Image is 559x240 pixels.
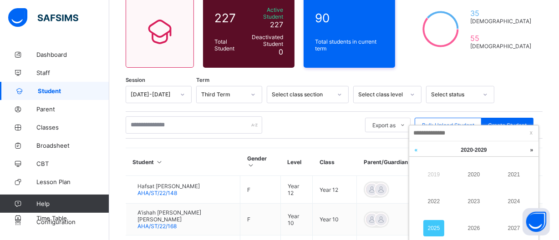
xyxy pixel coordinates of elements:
[279,47,283,56] span: 0
[470,9,531,18] span: 35
[463,166,484,183] a: 2020
[270,20,283,29] span: 227
[313,148,357,176] th: Class
[248,34,283,47] span: Deactivated Student
[280,148,312,176] th: Level
[503,166,524,183] a: 2021
[131,91,175,98] div: [DATE]-[DATE]
[470,18,531,25] span: [DEMOGRAPHIC_DATA]
[201,91,245,98] div: Third Term
[240,176,281,204] td: F
[423,220,444,236] a: 2025
[36,142,109,149] span: Broadsheet
[36,178,109,185] span: Lesson Plan
[247,162,255,169] i: Sort in Ascending Order
[454,161,494,188] td: 2020
[36,51,109,58] span: Dashboard
[423,166,444,183] a: 2019
[156,159,163,165] i: Sort in Ascending Order
[414,161,454,188] td: 2019
[372,122,396,129] span: Export as
[126,148,240,176] th: Student
[36,105,109,113] span: Parent
[212,36,246,54] div: Total Student
[470,34,531,43] span: 55
[470,43,531,50] span: [DEMOGRAPHIC_DATA]
[126,77,145,83] span: Session
[137,190,177,196] span: AHA/ST/22/148
[36,124,109,131] span: Classes
[248,6,283,20] span: Active Student
[313,176,357,204] td: Year 12
[463,193,484,210] a: 2023
[38,87,109,95] span: Student
[414,188,454,215] td: 2022
[409,141,423,159] a: Last decade
[461,147,487,153] span: 2020 - 2029
[313,204,357,235] td: Year 10
[358,91,405,98] div: Select class level
[36,69,109,76] span: Staff
[280,176,312,204] td: Year 12
[423,193,444,210] a: 2022
[494,161,534,188] td: 2021
[503,193,524,210] a: 2024
[137,183,200,190] span: Hafsat [PERSON_NAME]
[523,208,550,235] button: Open asap
[272,91,332,98] div: Select class section
[454,188,494,215] td: 2023
[422,122,474,129] span: Bulk Upload Student
[315,38,384,52] span: Total students in current term
[431,91,478,98] div: Select status
[488,122,527,129] span: Create Student
[463,220,484,236] a: 2026
[525,141,539,159] a: Next decade
[8,8,78,27] img: safsims
[503,220,524,236] a: 2027
[137,209,233,223] span: A'ishah [PERSON_NAME] [PERSON_NAME]
[280,204,312,235] td: Year 10
[433,141,515,159] a: 2020-2029
[36,200,109,207] span: Help
[137,223,177,230] span: AHA/ST/22/168
[196,77,209,83] span: Term
[315,11,384,25] span: 90
[214,11,244,25] span: 227
[36,218,109,225] span: Configuration
[240,204,281,235] td: F
[36,160,109,167] span: CBT
[494,188,534,215] td: 2024
[240,148,281,176] th: Gender
[357,148,415,176] th: Parent/Guardian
